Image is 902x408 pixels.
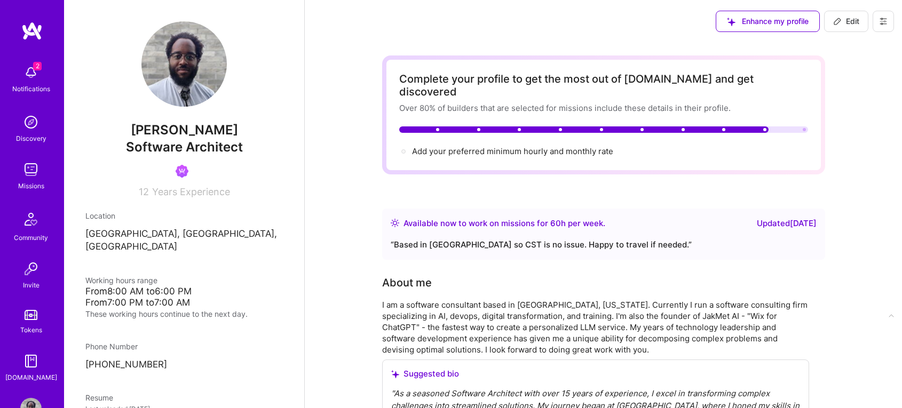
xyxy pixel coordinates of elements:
[18,180,44,191] div: Missions
[412,146,613,156] span: Add your preferred minimum hourly and monthly rate
[23,279,39,291] div: Invite
[85,228,283,253] p: [GEOGRAPHIC_DATA], [GEOGRAPHIC_DATA], [GEOGRAPHIC_DATA]
[382,275,432,291] div: About me
[33,62,42,70] span: 2
[391,219,399,227] img: Availability
[833,16,859,27] span: Edit
[20,258,42,279] img: Invite
[757,217,817,230] div: Updated [DATE]
[403,217,605,230] div: Available now to work on missions for h per week .
[727,18,735,26] i: icon SuggestedTeams
[727,16,809,27] span: Enhance my profile
[152,186,230,197] span: Years Experience
[550,218,561,228] span: 60
[139,186,149,197] span: 12
[382,299,809,355] div: I am a software consultant based in [GEOGRAPHIC_DATA], [US_STATE]. Currently I run a software con...
[126,139,243,155] span: Software Architect
[16,133,46,144] div: Discovery
[824,11,868,32] button: Edit
[20,350,42,372] img: guide book
[18,206,44,232] img: Community
[85,286,283,297] div: From 8:00 AM to 6:00 PM
[12,83,50,94] div: Notifications
[20,159,42,180] img: teamwork
[391,370,399,378] i: icon SuggestedTeams
[391,238,817,251] div: “ Based in [GEOGRAPHIC_DATA] so CST is no issue. Happy to travel if needed. ”
[716,11,820,32] button: Enhance my profile
[20,62,42,83] img: bell
[399,73,808,98] div: Complete your profile to get the most out of [DOMAIN_NAME] and get discovered
[20,111,42,133] img: discovery
[85,210,283,221] div: Location
[25,310,37,320] img: tokens
[85,297,283,308] div: From 7:00 PM to 7:00 AM
[85,342,138,351] span: Phone Number
[85,276,157,285] span: Working hours range
[85,393,113,402] span: Resume
[85,308,283,319] div: These working hours continue to the next day.
[14,232,48,243] div: Community
[399,102,808,114] div: Over 80% of builders that are selected for missions include these details in their profile.
[20,324,42,335] div: Tokens
[85,122,283,138] span: [PERSON_NAME]
[141,21,227,107] img: User Avatar
[85,358,283,371] p: [PHONE_NUMBER]
[5,372,57,383] div: [DOMAIN_NAME]
[176,165,188,178] img: Been on Mission
[391,369,800,379] div: Suggested bio
[21,21,43,41] img: logo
